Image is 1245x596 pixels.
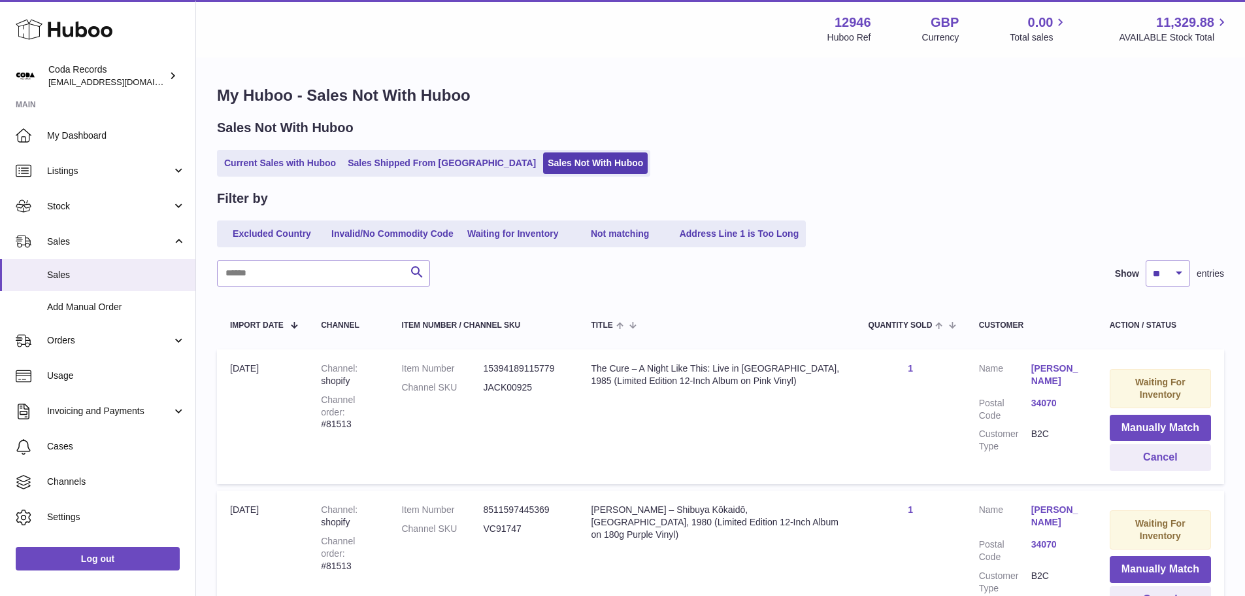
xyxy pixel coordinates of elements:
[1028,14,1054,31] span: 0.00
[401,381,483,394] dt: Channel SKU
[47,511,186,523] span: Settings
[47,405,172,417] span: Invoicing and Payments
[908,363,913,374] a: 1
[1110,415,1211,442] button: Manually Match
[48,77,192,87] span: [EMAIL_ADDRESS][DOMAIN_NAME]
[1110,444,1211,471] button: Cancel
[675,223,804,245] a: Address Line 1 is Too Long
[979,428,1031,453] dt: Customer Type
[321,362,375,387] div: shopify
[343,152,540,174] a: Sales Shipped From [GEOGRAPHIC_DATA]
[16,66,35,86] img: haz@pcatmedia.com
[217,119,354,137] h2: Sales Not With Huboo
[1110,556,1211,583] button: Manually Match
[47,200,172,213] span: Stock
[230,321,284,330] span: Import date
[220,223,324,245] a: Excluded Country
[591,504,842,541] div: [PERSON_NAME] – Shibuya Kōkaidō, [GEOGRAPHIC_DATA], 1980 (Limited Edition 12-Inch Album on 180g P...
[483,381,565,394] dd: JACK00925
[1135,377,1185,400] strong: Waiting For Inventory
[1119,31,1229,44] span: AVAILABLE Stock Total
[1135,518,1185,541] strong: Waiting For Inventory
[321,394,375,431] div: #81513
[1010,14,1068,44] a: 0.00 Total sales
[922,31,959,44] div: Currency
[47,236,172,248] span: Sales
[220,152,340,174] a: Current Sales with Huboo
[1010,31,1068,44] span: Total sales
[979,570,1031,595] dt: Customer Type
[47,165,172,177] span: Listings
[1031,504,1084,529] a: [PERSON_NAME]
[591,362,842,387] div: The Cure – A Night Like This: Live in [GEOGRAPHIC_DATA], 1985 (Limited Edition 12-Inch Album on P...
[568,223,672,245] a: Not matching
[321,504,375,529] div: shopify
[979,397,1031,422] dt: Postal Code
[401,523,483,535] dt: Channel SKU
[1119,14,1229,44] a: 11,329.88 AVAILABLE Stock Total
[217,190,268,207] h2: Filter by
[979,504,1031,532] dt: Name
[321,535,375,572] div: #81513
[979,362,1031,391] dt: Name
[401,504,483,516] dt: Item Number
[461,223,565,245] a: Waiting for Inventory
[908,504,913,515] a: 1
[1115,268,1139,280] label: Show
[979,321,1084,330] div: Customer
[401,362,483,375] dt: Item Number
[1031,570,1084,595] dd: B2C
[47,130,186,142] span: My Dashboard
[1197,268,1224,280] span: entries
[835,14,871,31] strong: 12946
[321,504,357,515] strong: Channel
[1031,538,1084,551] a: 34070
[47,269,186,281] span: Sales
[321,321,375,330] div: Channel
[327,223,458,245] a: Invalid/No Commodity Code
[591,321,612,330] span: Title
[48,63,166,88] div: Coda Records
[401,321,565,330] div: Item Number / Channel SKU
[1110,321,1211,330] div: Action / Status
[47,301,186,313] span: Add Manual Order
[321,363,357,374] strong: Channel
[47,370,186,382] span: Usage
[1156,14,1214,31] span: 11,329.88
[979,538,1031,563] dt: Postal Code
[827,31,871,44] div: Huboo Ref
[483,523,565,535] dd: VC91747
[47,334,172,347] span: Orders
[483,504,565,516] dd: 8511597445369
[1031,397,1084,410] a: 34070
[321,536,355,559] strong: Channel order
[1031,362,1084,387] a: [PERSON_NAME]
[217,349,308,484] td: [DATE]
[483,362,565,375] dd: 15394189115779
[931,14,959,31] strong: GBP
[217,85,1224,106] h1: My Huboo - Sales Not With Huboo
[47,440,186,453] span: Cases
[321,394,355,417] strong: Channel order
[869,321,933,330] span: Quantity Sold
[1031,428,1084,453] dd: B2C
[543,152,648,174] a: Sales Not With Huboo
[47,476,186,488] span: Channels
[16,547,180,570] a: Log out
